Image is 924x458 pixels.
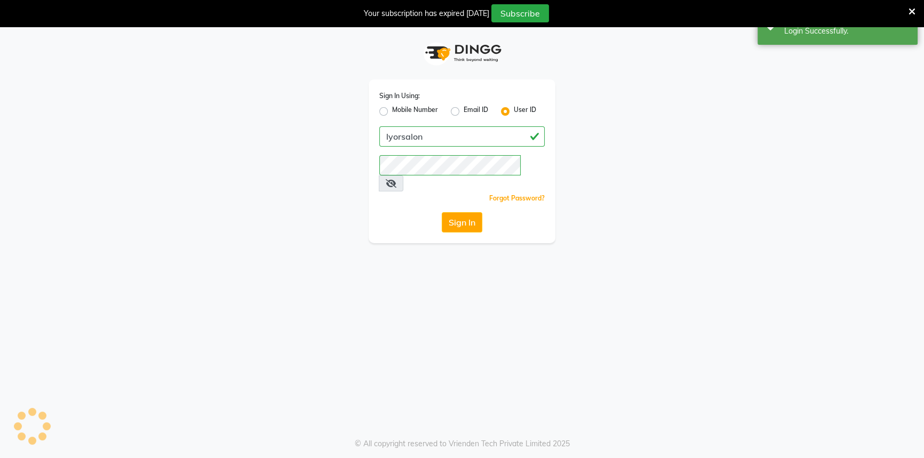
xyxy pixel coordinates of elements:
label: Sign In Using: [379,91,420,101]
label: Email ID [464,105,488,118]
label: Mobile Number [392,105,438,118]
input: Username [379,155,521,175]
button: Subscribe [491,4,549,22]
div: Your subscription has expired [DATE] [364,8,489,19]
label: User ID [514,105,536,118]
button: Sign In [442,212,482,232]
input: Username [379,126,545,147]
div: Login Successfully. [784,26,910,37]
a: Forgot Password? [489,194,545,202]
img: logo1.svg [419,37,505,69]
